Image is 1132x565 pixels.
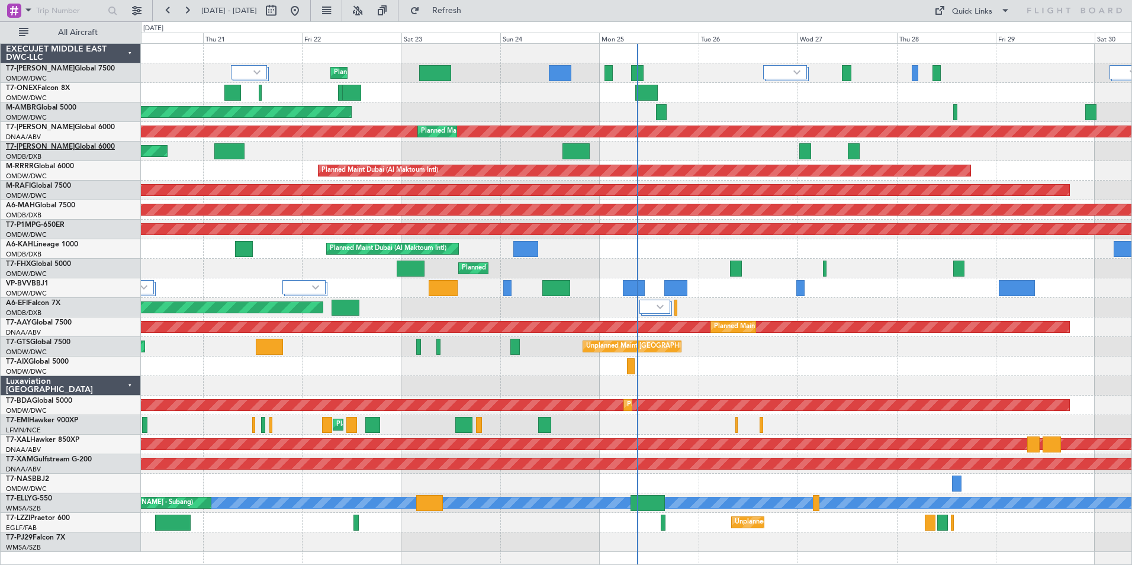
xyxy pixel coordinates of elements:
a: T7-XAMGulfstream G-200 [6,456,92,463]
div: Thu 21 [203,33,302,43]
span: VP-BVV [6,280,31,287]
span: M-RRRR [6,163,34,170]
button: Quick Links [928,1,1016,20]
a: EGLF/FAB [6,524,37,532]
img: arrow-gray.svg [312,285,319,290]
a: OMDW/DWC [6,367,47,376]
div: Planned Maint Dubai (Al Maktoum Intl) [334,64,451,82]
span: T7-[PERSON_NAME] [6,124,75,131]
a: A6-MAHGlobal 7500 [6,202,75,209]
img: arrow-gray.svg [793,70,800,75]
a: M-RAFIGlobal 7500 [6,182,71,190]
a: DNAA/ABV [6,133,41,142]
span: T7-FHX [6,261,31,268]
span: T7-NAS [6,476,32,483]
a: OMDW/DWC [6,484,47,493]
span: M-AMBR [6,104,36,111]
span: T7-AAY [6,319,31,326]
a: T7-[PERSON_NAME]Global 7500 [6,65,115,72]
a: T7-P1MPG-650ER [6,221,65,229]
span: T7-ONEX [6,85,37,92]
span: T7-AIX [6,358,28,365]
a: T7-NASBBJ2 [6,476,49,483]
img: arrow-gray.svg [140,285,147,290]
a: OMDB/DXB [6,152,41,161]
div: Unplanned Maint [GEOGRAPHIC_DATA] ([GEOGRAPHIC_DATA]) [735,513,930,531]
div: Mon 25 [599,33,698,43]
a: OMDW/DWC [6,348,47,357]
a: T7-PJ29Falcon 7X [6,534,65,541]
img: arrow-gray.svg [253,70,261,75]
span: T7-ELLY [6,495,32,502]
a: T7-AIXGlobal 5000 [6,358,69,365]
a: DNAA/ABV [6,465,41,474]
div: Tue 26 [699,33,797,43]
a: A6-KAHLineage 1000 [6,241,78,248]
a: DNAA/ABV [6,328,41,337]
a: T7-ONEXFalcon 8X [6,85,70,92]
div: Planned Maint Dubai (Al Maktoum Intl) [321,162,438,179]
span: T7-P1MP [6,221,36,229]
a: OMDW/DWC [6,172,47,181]
a: T7-[PERSON_NAME]Global 6000 [6,124,115,131]
a: T7-ELLYG-550 [6,495,52,502]
span: T7-XAL [6,436,30,444]
button: All Aircraft [13,23,128,42]
a: WMSA/SZB [6,504,41,513]
a: OMDB/DXB [6,250,41,259]
div: Fri 29 [996,33,1095,43]
button: Refresh [404,1,475,20]
span: A6-KAH [6,241,33,248]
a: M-AMBRGlobal 5000 [6,104,76,111]
span: [DATE] - [DATE] [201,5,257,16]
a: OMDB/DXB [6,309,41,317]
div: Wed 20 [104,33,203,43]
a: OMDW/DWC [6,74,47,83]
a: OMDW/DWC [6,406,47,415]
a: OMDW/DWC [6,191,47,200]
a: DNAA/ABV [6,445,41,454]
span: T7-XAM [6,456,33,463]
a: T7-EMIHawker 900XP [6,417,78,424]
span: T7-LZZI [6,515,30,522]
a: T7-GTSGlobal 7500 [6,339,70,346]
a: OMDW/DWC [6,269,47,278]
a: M-RRRRGlobal 6000 [6,163,74,170]
a: T7-LZZIPraetor 600 [6,515,70,522]
a: OMDW/DWC [6,94,47,102]
span: A6-MAH [6,202,35,209]
a: T7-BDAGlobal 5000 [6,397,72,405]
span: Refresh [422,7,472,15]
span: M-RAFI [6,182,31,190]
img: arrow-gray.svg [657,304,664,309]
div: Planned Maint Dubai (Al Maktoum Intl) [330,240,446,258]
span: T7-[PERSON_NAME] [6,143,75,150]
span: T7-GTS [6,339,30,346]
a: OMDW/DWC [6,113,47,122]
div: Thu 28 [897,33,996,43]
a: T7-AAYGlobal 7500 [6,319,72,326]
span: A6-EFI [6,300,28,307]
div: [DATE] [143,24,163,34]
a: OMDW/DWC [6,230,47,239]
div: Unplanned Maint [GEOGRAPHIC_DATA] (Seletar) [586,338,734,355]
a: T7-[PERSON_NAME]Global 6000 [6,143,115,150]
div: Sun 24 [500,33,599,43]
span: T7-PJ29 [6,534,33,541]
div: Sat 23 [401,33,500,43]
input: Trip Number [36,2,104,20]
div: Planned Maint Dubai (Al Maktoum Intl) [627,396,744,414]
div: Planned Maint Dubai (Al Maktoum Intl) [421,123,538,140]
a: OMDB/DXB [6,211,41,220]
a: T7-XALHawker 850XP [6,436,79,444]
a: A6-EFIFalcon 7X [6,300,60,307]
a: VP-BVVBBJ1 [6,280,49,287]
a: OMDW/DWC [6,289,47,298]
a: T7-FHXGlobal 5000 [6,261,71,268]
div: Planned Maint Dubai (Al Maktoum Intl) [714,318,831,336]
span: T7-EMI [6,417,29,424]
span: T7-[PERSON_NAME] [6,65,75,72]
div: Quick Links [952,6,992,18]
div: Fri 22 [302,33,401,43]
a: WMSA/SZB [6,543,41,552]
